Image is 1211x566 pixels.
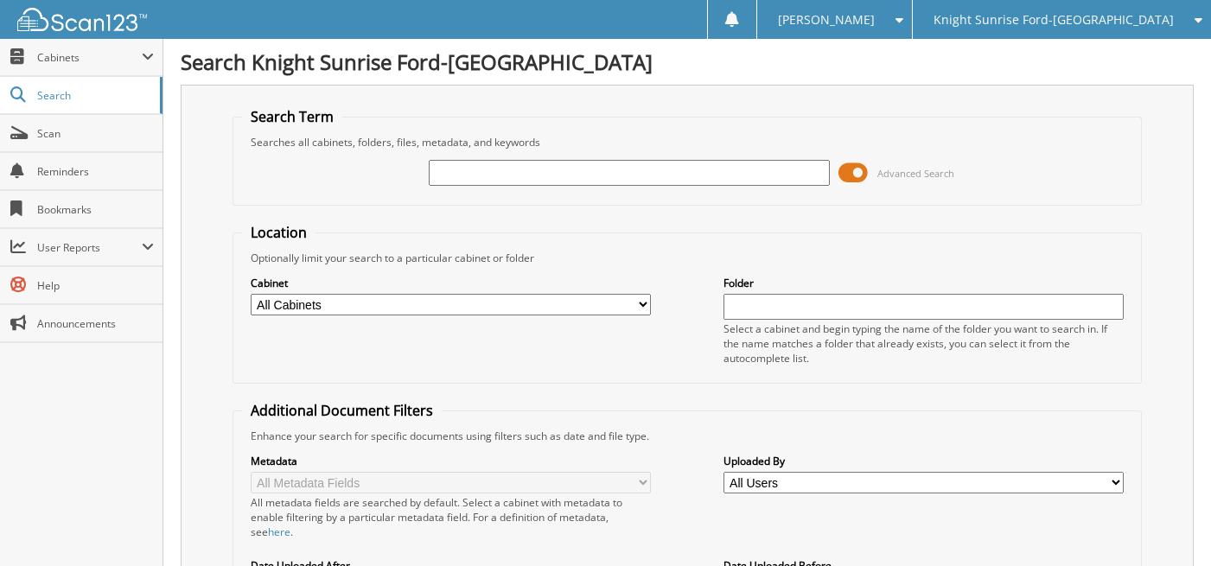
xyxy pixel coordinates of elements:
label: Uploaded By [723,454,1125,468]
legend: Search Term [242,107,342,126]
span: Bookmarks [37,202,154,217]
img: scan123-logo-white.svg [17,8,147,31]
span: Reminders [37,164,154,179]
legend: Location [242,223,315,242]
span: Help [37,278,154,293]
span: [PERSON_NAME] [778,15,875,25]
a: here [268,525,290,539]
div: All metadata fields are searched by default. Select a cabinet with metadata to enable filtering b... [251,495,652,539]
span: Cabinets [37,50,142,65]
div: Select a cabinet and begin typing the name of the folder you want to search in. If the name match... [723,321,1125,366]
label: Metadata [251,454,652,468]
label: Cabinet [251,276,652,290]
span: Scan [37,126,154,141]
div: Searches all cabinets, folders, files, metadata, and keywords [242,135,1133,149]
span: User Reports [37,240,142,255]
div: Optionally limit your search to a particular cabinet or folder [242,251,1133,265]
legend: Additional Document Filters [242,401,442,420]
div: Enhance your search for specific documents using filters such as date and file type. [242,429,1133,443]
span: Announcements [37,316,154,331]
span: Advanced Search [877,167,954,180]
span: Search [37,88,151,103]
label: Folder [723,276,1125,290]
h1: Search Knight Sunrise Ford-[GEOGRAPHIC_DATA] [181,48,1194,76]
span: Knight Sunrise Ford-[GEOGRAPHIC_DATA] [934,15,1174,25]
